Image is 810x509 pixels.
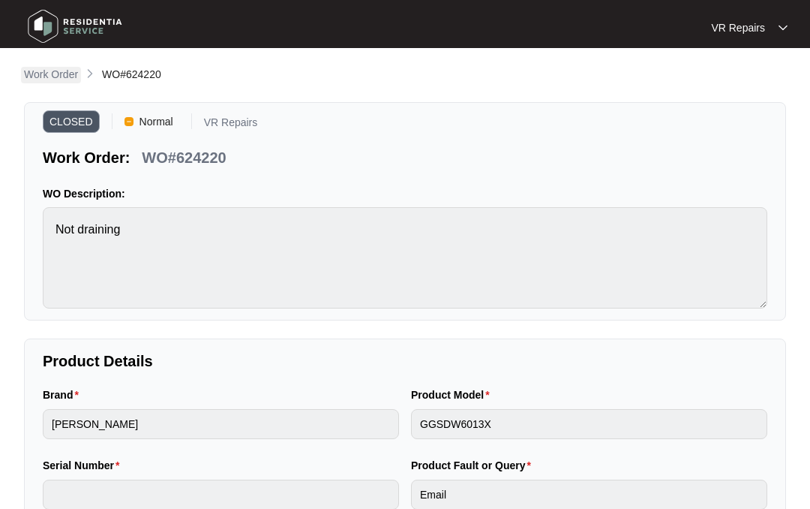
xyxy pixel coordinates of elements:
textarea: Not draining [43,207,767,309]
label: Brand [43,387,85,402]
input: Product Model [411,409,767,439]
p: Work Order: [43,147,130,168]
img: Vercel Logo [124,117,133,126]
p: Product Details [43,351,767,372]
p: VR Repairs [204,117,258,133]
p: VR Repairs [711,20,765,35]
label: Product Fault or Query [411,458,537,473]
input: Brand [43,409,399,439]
img: dropdown arrow [778,24,787,32]
label: Serial Number [43,458,125,473]
label: Product Model [411,387,496,402]
span: CLOSED [43,110,100,133]
p: WO Description: [43,186,767,201]
span: Normal [133,110,179,133]
span: WO#624220 [102,68,161,80]
img: chevron-right [84,68,96,80]
img: residentia service logo [22,4,127,49]
a: Work Order [21,67,81,83]
p: WO#624220 [142,147,226,168]
p: Work Order [24,67,78,82]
